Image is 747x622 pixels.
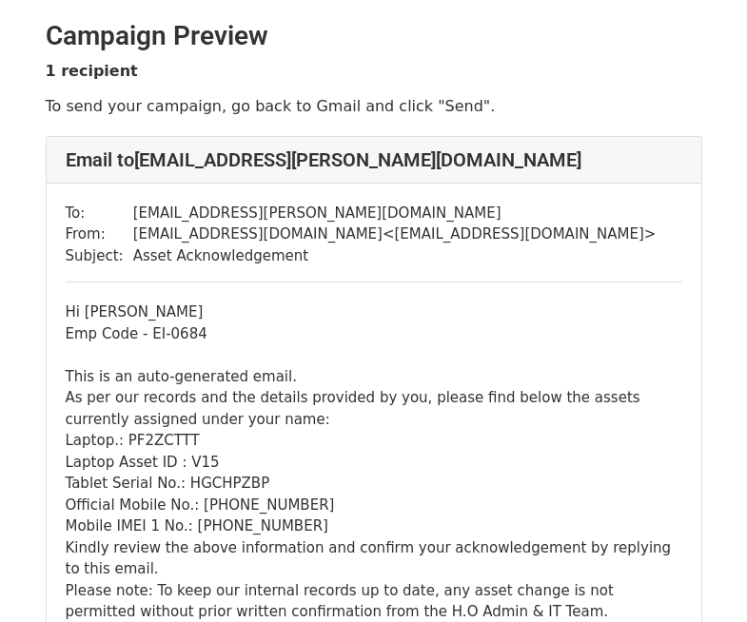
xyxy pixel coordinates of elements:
[133,224,657,245] td: [EMAIL_ADDRESS][DOMAIN_NAME] < [EMAIL_ADDRESS][DOMAIN_NAME] >
[66,203,133,224] td: To:
[46,96,702,116] p: To send your campaign, go back to Gmail and click "Send".
[66,148,682,171] h4: Email to [EMAIL_ADDRESS][PERSON_NAME][DOMAIN_NAME]
[133,203,657,224] td: [EMAIL_ADDRESS][PERSON_NAME][DOMAIN_NAME]
[133,245,657,267] td: Asset Acknowledgement
[66,224,133,245] td: From:
[46,20,702,52] h2: Campaign Preview
[66,245,133,267] td: Subject:
[46,62,138,80] strong: 1 recipient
